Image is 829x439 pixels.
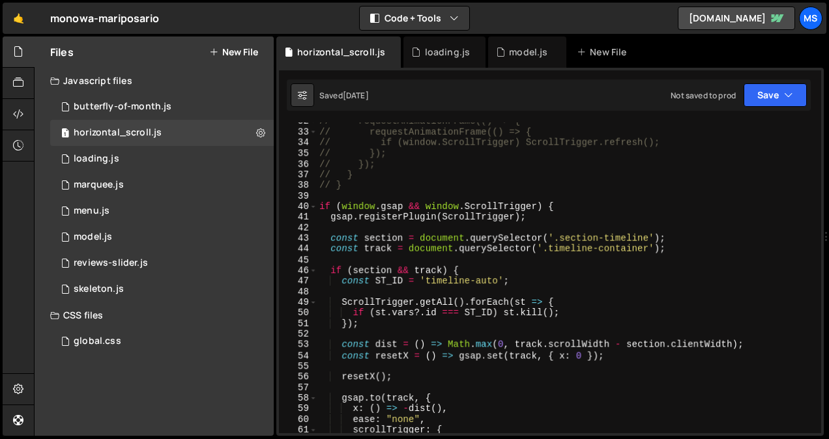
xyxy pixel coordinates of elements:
div: horizontal_scroll.js [74,127,162,139]
div: 42 [279,223,317,233]
div: 40 [279,201,317,212]
div: 43 [279,233,317,244]
div: 16967/46536.js [50,250,274,276]
div: 38 [279,180,317,190]
div: 61 [279,425,317,435]
div: Javascript files [35,68,274,94]
div: CSS files [35,302,274,328]
a: 🤙 [3,3,35,34]
div: [DATE] [343,90,369,101]
div: 53 [279,339,317,350]
div: Not saved to prod [671,90,736,101]
h2: Files [50,45,74,59]
button: Save [744,83,807,107]
div: 55 [279,361,317,371]
div: loading.js [74,153,119,165]
div: loading.js [425,46,471,59]
span: 1 [61,129,69,139]
div: 54 [279,350,317,361]
div: 33 [279,127,317,137]
div: 16967/46534.js [50,172,274,198]
div: menu.js [74,205,109,217]
div: 46 [279,265,317,276]
a: [DOMAIN_NAME] [678,7,795,30]
div: 34 [279,137,317,148]
div: skeleton.js [74,283,124,295]
div: 16967/46905.js [50,224,274,250]
div: 60 [279,414,317,425]
div: 48 [279,287,317,297]
div: 16967/46875.js [50,94,274,120]
div: 44 [279,244,317,254]
div: 57 [279,382,317,393]
div: 49 [279,297,317,307]
button: Code + Tools [360,7,469,30]
div: horizontal_scroll.js [297,46,385,59]
div: global.css [74,335,121,347]
div: 51 [279,319,317,329]
a: ms [799,7,822,30]
div: marquee.js [74,179,124,191]
div: monowa-mariposario [50,10,159,26]
div: 52 [279,329,317,339]
div: 41 [279,212,317,222]
div: 16967/46876.js [50,146,274,172]
button: New File [209,47,258,57]
div: reviews-slider.js [74,257,148,269]
div: 39 [279,191,317,201]
div: 35 [279,148,317,158]
div: butterfly-of-month.js [74,101,171,113]
div: 36 [279,159,317,169]
div: 45 [279,255,317,265]
div: 16967/46535.js [50,120,274,146]
div: 37 [279,169,317,180]
div: 16967/46887.css [50,328,274,354]
div: 56 [279,371,317,382]
div: 58 [279,393,317,403]
div: model.js [74,231,112,243]
div: 47 [279,276,317,286]
div: New File [577,46,632,59]
div: 50 [279,307,317,318]
div: 16967/46878.js [50,276,274,302]
div: 16967/46877.js [50,198,274,224]
div: 59 [279,403,317,414]
div: model.js [509,46,547,59]
div: Saved [319,90,369,101]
